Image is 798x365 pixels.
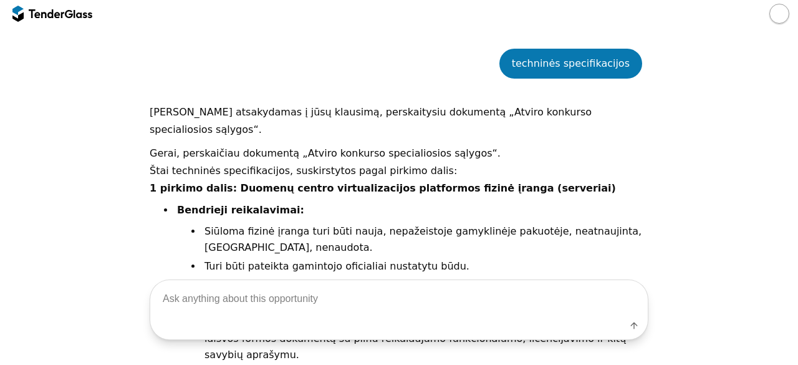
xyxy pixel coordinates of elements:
[150,145,648,162] p: Gerai, perskaičiau dokumentą „Atviro konkurso specialiosios sąlygos“.
[150,104,648,139] p: [PERSON_NAME] atsakydamas į jūsų klausimą, perskaitysiu dokumentą „Atviro konkurso specialiosios ...
[177,204,304,216] strong: Bendrieji reikalavimai:
[150,162,648,180] p: Štai techninės specifikacijos, suskirstytos pagal pirkimo dalis:
[150,182,616,194] strong: 1 pirkimo dalis: Duomenų centro virtualizacijos platformos fizinė įranga (serveriai)
[512,55,630,72] div: techninės specifikacijos
[202,223,648,256] li: Siūloma fizinė įranga turi būti nauja, nepažeistoje gamyklinėje pakuotėje, neatnaujinta, [GEOGRAP...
